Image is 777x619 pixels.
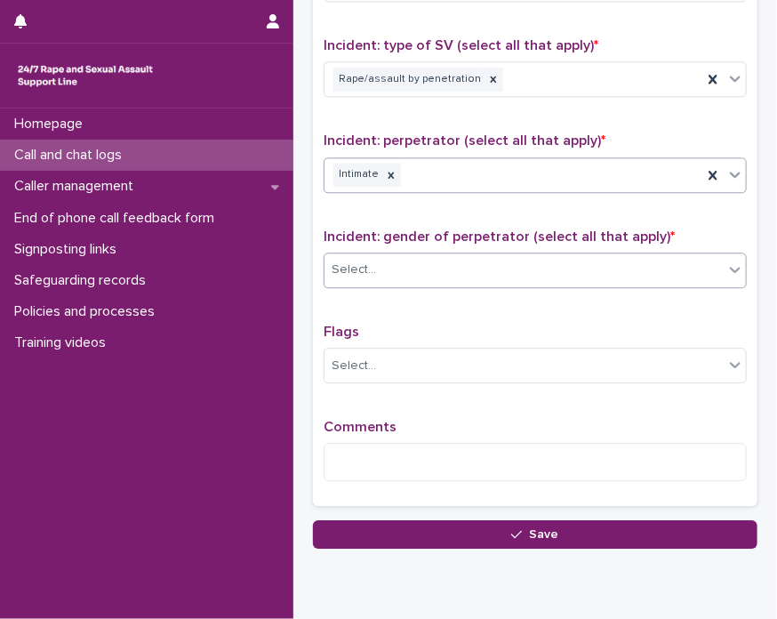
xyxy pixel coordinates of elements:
img: rhQMoQhaT3yELyF149Cw [14,58,156,93]
span: Incident: gender of perpetrator (select all that apply) [324,229,675,244]
span: Incident: type of SV (select all that apply) [324,38,598,52]
div: Rape/assault by penetration [333,68,484,92]
div: Select... [332,357,376,375]
p: Signposting links [7,241,131,258]
p: Homepage [7,116,97,133]
p: Training videos [7,334,120,351]
span: Save [530,528,559,541]
span: Flags [324,325,359,339]
span: Comments [324,420,397,434]
p: Safeguarding records [7,272,160,289]
p: Policies and processes [7,303,169,320]
div: Intimate [333,163,381,187]
button: Save [313,520,757,549]
p: End of phone call feedback form [7,210,228,227]
span: Incident: perpetrator (select all that apply) [324,133,605,148]
p: Call and chat logs [7,147,136,164]
p: Caller management [7,178,148,195]
div: Select... [332,261,376,279]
